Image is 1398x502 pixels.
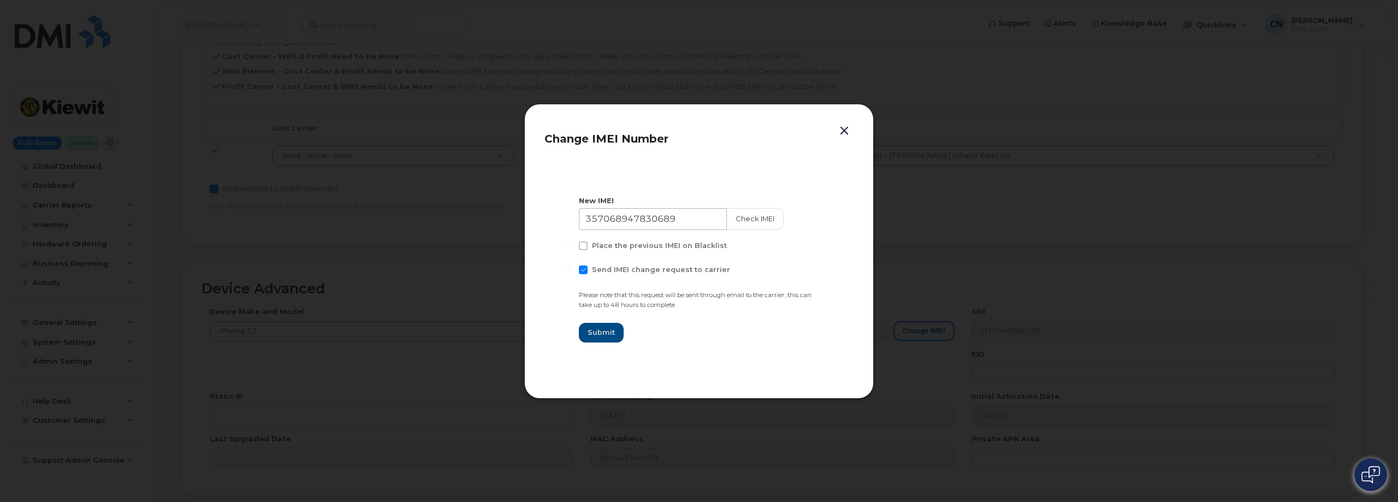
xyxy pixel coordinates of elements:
[1361,466,1380,483] img: Open chat
[579,291,811,309] small: Please note that this request will be sent through email to the carrier, this can take up to 48 h...
[592,241,727,250] span: Place the previous IMEI on Blacklist
[579,196,819,206] div: New IMEI
[566,241,571,247] input: Place the previous IMEI on Blacklist
[579,323,624,342] button: Submit
[588,327,615,338] span: Submit
[566,265,571,271] input: Send IMEI change request to carrier
[726,208,784,230] button: Check IMEI
[592,265,730,274] span: Send IMEI change request to carrier
[544,132,668,145] span: Change IMEI Number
